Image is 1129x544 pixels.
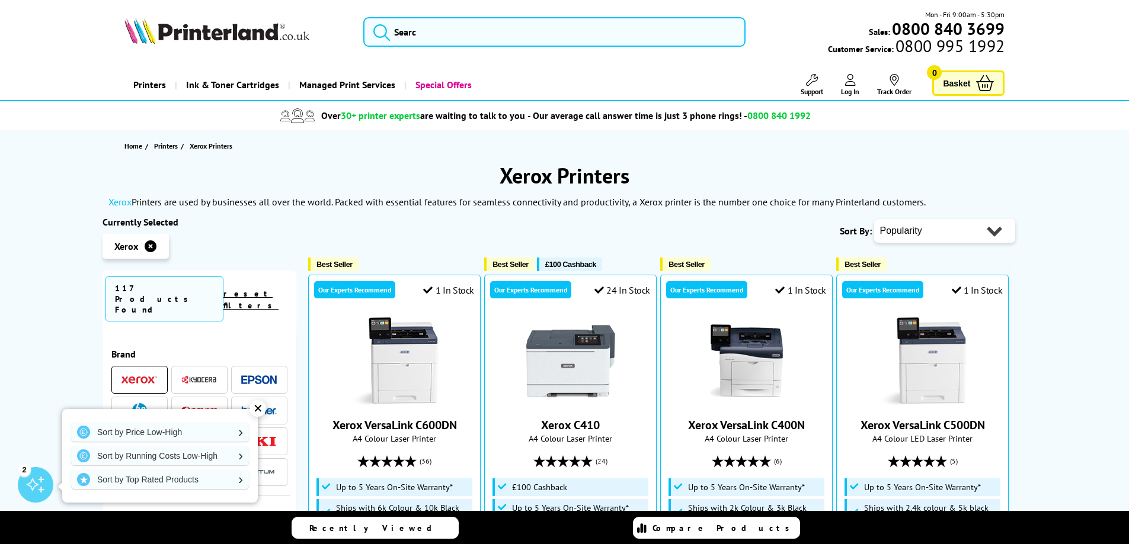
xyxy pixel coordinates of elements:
a: OKI [241,434,277,449]
img: Epson [241,375,277,384]
a: Compare Products [633,517,800,539]
a: Managed Print Services [288,70,404,100]
span: Xerox [114,240,138,252]
span: Compare Products [653,523,796,533]
div: 1 In Stock [775,284,826,296]
a: Support [801,74,823,96]
span: 30+ printer experts [341,110,420,121]
a: Ink & Toner Cartridges [175,70,288,100]
span: Up to 5 Years On-Site Warranty* [864,482,981,492]
span: Ships with 2k Colour & 3k Black Toner* [688,503,822,522]
a: Xerox VersaLink C600DN [350,396,439,408]
a: Kyocera [181,372,217,387]
button: £100 Cashback [537,257,602,271]
a: Xerox VersaLink C600DN [332,417,457,433]
button: Best Seller [836,257,887,271]
span: Basket [943,75,970,91]
span: £100 Cashback [545,260,596,269]
span: A4 Colour Laser Printer [491,433,650,444]
img: Xerox [121,376,157,384]
div: Our Experts Recommend [490,281,571,298]
span: A4 Colour LED Laser Printer [843,433,1002,444]
a: Recently Viewed [292,517,459,539]
div: Our Experts Recommend [314,281,395,298]
span: A4 Colour Laser Printer [667,433,826,444]
span: Best Seller [845,260,881,269]
a: Home [124,140,145,152]
span: A4 Colour Laser Printer [315,433,474,444]
a: Xerox VersaLink C400N [688,417,805,433]
a: Epson [241,372,277,387]
span: Best Seller [316,260,353,269]
img: Kyocera [181,375,217,384]
p: Printers are used by businesses all over the world. Packed with essential features for seamless c... [108,196,926,208]
img: Printerland Logo [124,18,309,44]
span: Ink & Toner Cartridges [186,70,279,100]
a: Xerox VersaLink C500DN [878,396,967,408]
a: Pantum [241,465,277,479]
div: 24 In Stock [594,284,650,296]
span: Up to 5 Years On-Site Warranty* [688,482,805,492]
a: Log In [841,74,859,96]
a: Printers [124,70,175,100]
a: Basket 0 [932,70,1005,96]
span: Brand [111,348,288,360]
span: Printer Series [111,510,288,522]
img: OKI [241,436,277,446]
span: - Our average call answer time is just 3 phone rings! - [527,110,811,121]
span: Customer Service: [828,40,1005,54]
span: Xerox Printers [190,141,232,150]
img: Xerox VersaLink C500DN [878,317,967,405]
img: Xerox VersaLink C400N [702,317,791,405]
a: Printers [154,140,181,152]
span: 0800 995 1992 [894,40,1005,51]
a: Xerox VersaLink C500DN [861,417,985,433]
span: Ships with 6k Colour & 10k Black Toner [336,503,470,522]
div: 1 In Stock [952,284,1003,296]
a: Xerox C410 [541,417,600,433]
a: Xerox [121,372,157,387]
span: Support [801,87,823,96]
span: Best Seller [492,260,529,269]
div: 1 In Stock [423,284,474,296]
span: 0 [927,65,942,80]
div: ✕ [250,400,266,417]
a: Xerox VersaLink C400N [702,396,791,408]
b: 0800 840 3699 [892,18,1005,40]
div: Our Experts Recommend [666,281,747,298]
input: Searc [363,17,746,47]
img: Pantum [241,465,277,479]
div: Currently Selected [103,216,297,228]
button: Best Seller [484,257,535,271]
div: 2 [18,463,31,476]
span: £100 Cashback [512,482,567,492]
span: Printers [154,140,178,152]
span: 117 Products Found [105,276,224,321]
a: Xerox [108,196,132,208]
a: Sort by Price Low-High [71,423,249,442]
a: reset filters [223,288,279,311]
a: 0800 840 3699 [890,23,1005,34]
span: Mon - Fri 9:00am - 5:30pm [925,9,1005,20]
span: 0800 840 1992 [747,110,811,121]
span: Best Seller [669,260,705,269]
span: (6) [774,450,782,472]
button: Best Seller [660,257,711,271]
a: Sort by Top Rated Products [71,470,249,489]
span: Ships with 2.4k colour & 5k black toner* [864,503,998,522]
span: (5) [950,450,958,472]
span: (24) [596,450,607,472]
span: Over are waiting to talk to you [321,110,525,121]
img: Xerox VersaLink C600DN [350,317,439,405]
h1: Xerox Printers [103,162,1027,189]
a: Sort by Running Costs Low-High [71,446,249,465]
a: Printerland Logo [124,18,349,46]
span: Sort By: [840,225,872,237]
a: Special Offers [404,70,481,100]
span: Up to 5 Years On-Site Warranty* [512,503,629,513]
span: Recently Viewed [309,523,444,533]
div: Our Experts Recommend [842,281,923,298]
span: Up to 5 Years On-Site Warranty* [336,482,453,492]
span: (36) [420,450,431,472]
button: Best Seller [308,257,359,271]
